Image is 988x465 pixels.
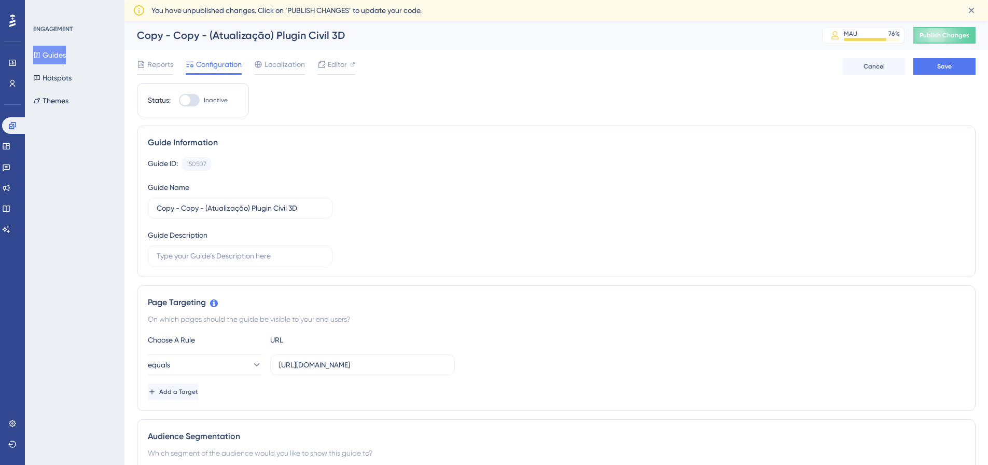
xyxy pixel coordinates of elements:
span: You have unpublished changes. Click on ‘PUBLISH CHANGES’ to update your code. [151,4,422,17]
input: Type your Guide’s Description here [157,250,324,262]
span: Publish Changes [920,31,969,39]
div: Choose A Rule [148,334,262,346]
button: equals [148,354,262,375]
span: Configuration [196,58,242,71]
span: Inactive [204,96,228,104]
button: Cancel [843,58,905,75]
div: Guide Information [148,136,965,149]
div: Guide Name [148,181,189,194]
span: Editor [328,58,347,71]
div: Which segment of the audience would you like to show this guide to? [148,447,965,459]
button: Save [913,58,976,75]
button: Publish Changes [913,27,976,44]
input: yourwebsite.com/path [279,359,446,371]
div: Guide Description [148,229,207,241]
div: On which pages should the guide be visible to your end users? [148,313,965,325]
div: Copy - Copy - (Atualização) Plugin Civil 3D [137,28,796,43]
span: equals [148,359,170,371]
button: Themes [33,91,68,110]
span: Save [937,62,952,71]
div: MAU [844,30,857,38]
span: Add a Target [159,388,198,396]
span: Cancel [864,62,885,71]
div: 76 % [888,30,900,38]
div: URL [270,334,384,346]
input: Type your Guide’s Name here [157,202,324,214]
span: Localization [265,58,305,71]
div: 150507 [187,160,206,168]
div: Status: [148,94,171,106]
div: Audience Segmentation [148,430,965,443]
div: Page Targeting [148,296,965,309]
button: Add a Target [148,384,198,400]
span: Reports [147,58,173,71]
button: Hotspots [33,69,72,87]
div: Guide ID: [148,157,178,171]
div: ENGAGEMENT [33,25,73,33]
button: Guides [33,46,66,64]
